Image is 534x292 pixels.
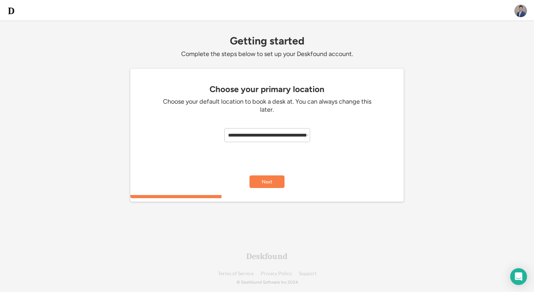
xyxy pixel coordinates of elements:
div: Choose your primary location [134,84,400,94]
div: 33.3333333333333% [132,195,402,198]
button: Next [249,175,285,188]
div: Open Intercom Messenger [510,268,527,285]
div: Choose your default location to book a desk at. You can always change this later. [162,98,372,114]
div: Complete the steps below to set up your Deskfound account. [130,50,404,58]
div: Getting started [130,35,404,47]
a: Terms of Service [218,271,254,276]
a: Privacy Policy [261,271,292,276]
img: ACg8ocJ3Y8lG9et0pQgZZ4w-6FmWyG7rs6qn3HQOBbAbnxkJdkYikcL3=s96-c [514,5,527,17]
img: d-whitebg.png [7,7,15,15]
div: Deskfound [246,252,288,260]
a: Support [299,271,316,276]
